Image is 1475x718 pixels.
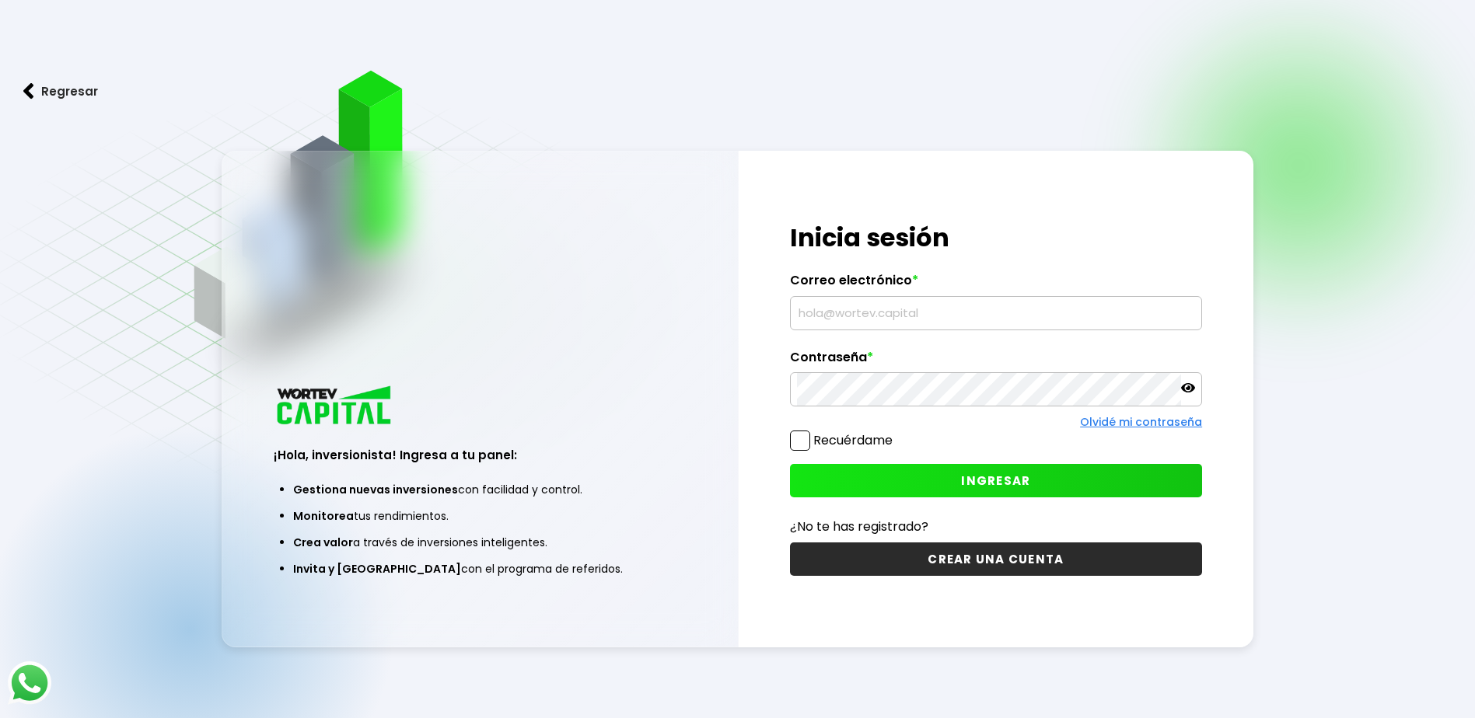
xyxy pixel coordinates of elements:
img: logo_wortev_capital [274,384,397,430]
button: INGRESAR [790,464,1202,497]
span: INGRESAR [961,472,1030,489]
label: Contraseña [790,350,1202,373]
input: hola@wortev.capital [797,297,1195,329]
li: a través de inversiones inteligentes. [293,529,666,556]
li: tus rendimientos. [293,503,666,529]
p: ¿No te has registrado? [790,517,1202,536]
label: Recuérdame [813,431,893,449]
span: Monitorea [293,508,354,524]
span: Crea valor [293,535,353,550]
button: CREAR UNA CUENTA [790,542,1202,576]
a: ¿No te has registrado?CREAR UNA CUENTA [790,517,1202,576]
img: logos_whatsapp-icon.242b2217.svg [8,661,51,705]
h3: ¡Hola, inversionista! Ingresa a tu panel: [274,446,686,464]
a: Olvidé mi contraseña [1080,414,1202,430]
h1: Inicia sesión [790,219,1202,256]
li: con el programa de referidos. [293,556,666,582]
img: flecha izquierda [23,83,34,99]
span: Invita y [GEOGRAPHIC_DATA] [293,561,461,577]
span: Gestiona nuevas inversiones [293,482,458,497]
label: Correo electrónico [790,273,1202,296]
li: con facilidad y control. [293,476,666,503]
